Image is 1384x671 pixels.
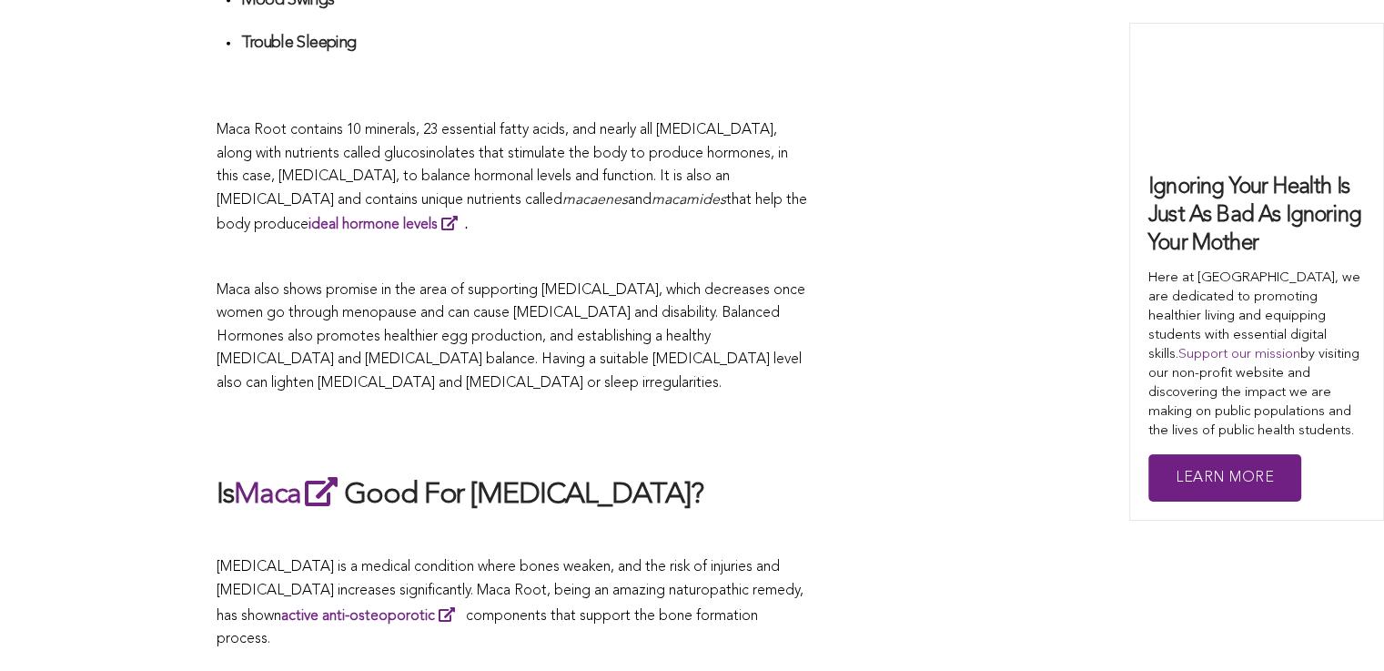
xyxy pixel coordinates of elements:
[217,473,808,515] h2: Is Good For [MEDICAL_DATA]?
[234,481,344,510] a: Maca
[1148,454,1301,503] a: Learn More
[281,609,462,624] a: active anti-osteoporotic
[217,283,805,391] span: Maca also shows promise in the area of supporting [MEDICAL_DATA], which decreases once women go t...
[562,193,628,208] span: macaenes
[628,193,652,208] span: and
[652,193,726,208] span: macamides
[217,560,803,646] span: [MEDICAL_DATA] is a medical condition where bones weaken, and the risk of injuries and [MEDICAL_D...
[308,218,465,232] a: ideal hormone levels
[1293,584,1384,671] iframe: Chat Widget
[240,33,808,54] h4: Trouble Sleeping
[308,218,468,232] strong: .
[217,123,788,208] span: Maca Root contains 10 minerals, 23 essential fatty acids, and nearly all [MEDICAL_DATA], along wi...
